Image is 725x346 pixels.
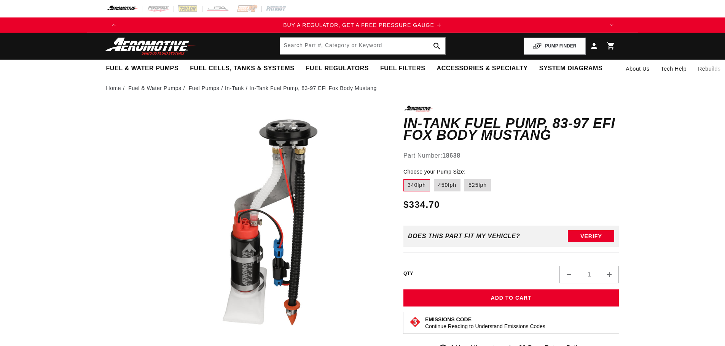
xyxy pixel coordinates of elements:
span: Fuel Regulators [306,65,368,73]
div: Does This part fit My vehicle? [408,233,520,240]
span: Accessories & Specialty [437,65,528,73]
a: Fuel Pumps [189,84,220,92]
summary: System Diagrams [534,60,608,77]
summary: Fuel & Water Pumps [100,60,185,77]
li: In-Tank [225,84,250,92]
label: 340lph [403,179,430,191]
img: Aeromotive [103,37,198,55]
li: In-Tank Fuel Pump, 83-97 EFI Fox Body Mustang [250,84,377,92]
h1: In-Tank Fuel Pump, 83-97 EFI Fox Body Mustang [403,117,619,141]
strong: 18638 [442,152,460,159]
button: search button [429,38,445,54]
div: 1 of 4 [121,21,604,29]
summary: Fuel Filters [374,60,431,77]
summary: Accessories & Specialty [431,60,534,77]
span: Rebuilds [698,65,720,73]
label: 450lph [434,179,460,191]
summary: Fuel Regulators [300,60,374,77]
span: System Diagrams [539,65,602,73]
input: Search by Part Number, Category or Keyword [280,38,445,54]
div: Announcement [121,21,604,29]
legend: Choose your Pump Size: [403,168,467,176]
img: Emissions code [409,316,421,328]
span: Fuel & Water Pumps [106,65,179,73]
span: Tech Help [661,65,687,73]
summary: Fuel Cells, Tanks & Systems [184,60,300,77]
button: PUMP FINDER [524,38,585,55]
a: Fuel & Water Pumps [128,84,181,92]
p: Continue Reading to Understand Emissions Codes [425,323,545,330]
span: Fuel Cells, Tanks & Systems [190,65,294,73]
button: Translation missing: en.sections.announcements.next_announcement [604,17,619,33]
button: Verify [568,230,614,242]
button: Emissions CodeContinue Reading to Understand Emissions Codes [425,316,545,330]
label: 525lph [464,179,491,191]
span: BUY A REGULATOR, GET A FREE PRESSURE GAUGE [283,22,434,28]
span: Fuel Filters [380,65,425,73]
span: $334.70 [403,198,440,212]
div: Part Number: [403,151,619,161]
summary: Tech Help [655,60,693,78]
strong: Emissions Code [425,316,472,322]
slideshow-component: Translation missing: en.sections.announcements.announcement_bar [87,17,638,33]
nav: breadcrumbs [106,84,619,92]
label: QTY [403,270,413,277]
a: Home [106,84,121,92]
a: About Us [620,60,655,78]
a: BUY A REGULATOR, GET A FREE PRESSURE GAUGE [121,21,604,29]
button: Add to Cart [403,289,619,307]
span: About Us [626,66,649,72]
button: Translation missing: en.sections.announcements.previous_announcement [106,17,121,33]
